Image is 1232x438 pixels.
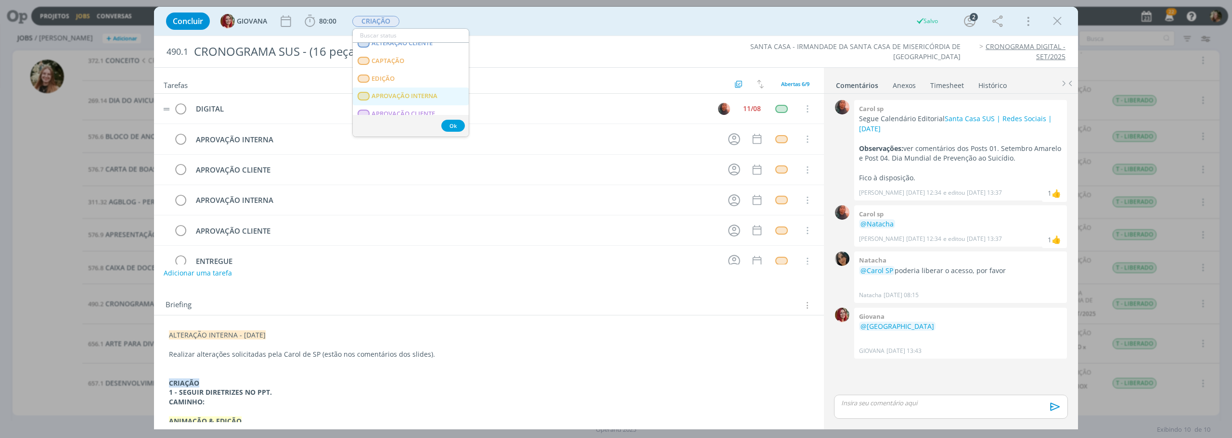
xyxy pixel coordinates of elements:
div: Salvo [915,17,938,25]
span: 80:00 [319,16,336,25]
p: ver comentários dos Posts 01. Setembro Amarelo e Post 04. Dia Mundial de Prevenção ao Suicídio. [859,144,1062,163]
p: Natacha [859,291,882,300]
button: 80:00 [302,13,339,29]
span: e editou [943,188,965,197]
span: [DATE] 08:15 [884,291,919,300]
span: Concluir [173,17,203,25]
div: Anexos [893,81,916,90]
span: EDIÇÃO [372,75,395,83]
input: Buscar status [353,29,469,42]
div: APROVAÇÃO CLIENTE [192,225,719,237]
strong: CRIAÇÃO [169,378,199,388]
span: @[GEOGRAPHIC_DATA] [860,322,934,331]
img: C [835,205,849,220]
button: 2 [962,13,977,29]
span: APROVAÇÃO CLIENTE [372,110,435,118]
img: arrow-down-up.svg [757,80,764,88]
strong: Observações: [859,144,903,153]
img: C [835,100,849,114]
b: Carol sp [859,104,884,113]
div: ENTREGUE [192,255,719,267]
img: N [835,251,849,266]
div: DIGITAL [192,103,709,115]
p: Segue Calendário Editorial [859,114,1062,134]
span: [DATE] 12:34 [906,235,941,243]
div: dialog [154,7,1078,429]
div: Natacha [1052,188,1061,199]
button: Concluir [166,13,210,30]
div: 1 [1048,188,1052,198]
div: APROVAÇÃO CLIENTE [192,164,719,176]
button: Adicionar uma tarefa [163,264,232,282]
span: e editou [943,235,965,243]
span: 490.1 [167,47,188,57]
span: GIOVANA [237,18,267,25]
p: GIOVANA [859,347,885,355]
span: ALTERAÇÃO CLIENTE [372,39,433,47]
div: Natacha [1052,234,1061,245]
p: [PERSON_NAME] [859,188,904,197]
div: CRONOGRAMA SUS - (16 peças) [190,40,687,63]
ul: CRIAÇÃO [352,28,469,137]
img: G [220,14,235,28]
button: Ok [441,120,465,132]
div: APROVAÇÃO INTERNA [192,194,719,206]
span: [DATE] 13:37 [967,235,1002,243]
span: @Carol SP [860,266,893,275]
a: Histórico [978,76,1007,90]
img: drag-icon.svg [163,108,170,111]
p: poderia liberar o acesso, por favor [859,266,1062,275]
div: APROVAÇÃO INTERNA [192,134,719,146]
a: Comentários [835,76,879,90]
img: C [718,103,730,115]
div: 2 [970,13,978,21]
strong: ANIMAÇÃO & EDICÃO [169,416,242,425]
b: Carol sp [859,210,884,218]
strong: CAMINHO: [169,397,205,406]
span: @Natacha [860,219,894,228]
p: Realizar alterações solicitadas pela Carol de SP (estão nos comentários dos slides). [169,350,809,359]
span: ALTERAÇÃO INTERNA - [DATE] [169,330,266,339]
button: C [717,101,731,116]
span: CAPTAÇÃO [372,57,404,65]
span: CRIAÇÃO [352,16,399,27]
span: Abertas 6/9 [781,80,809,88]
b: Natacha [859,256,886,264]
img: G [835,308,849,322]
a: SANTA CASA - IRMANDADE DA SANTA CASA DE MISERICÓRDIA DE [GEOGRAPHIC_DATA] [750,42,961,61]
div: 11/08 [743,105,761,112]
a: CRONOGRAMA DIGITAL - SET/2025 [986,42,1065,61]
p: [PERSON_NAME] [859,235,904,243]
p: Fico à disposição. [859,173,1062,183]
button: GGIOVANA [220,14,267,28]
button: CRIAÇÃO [352,15,400,27]
span: Briefing [166,299,192,312]
span: [DATE] 13:43 [886,347,922,355]
strong: 1 - SEGUIR DIRETRIZES NO PPT. [169,388,272,397]
div: 1 [1048,235,1052,245]
a: Timesheet [930,76,964,90]
b: Giovana [859,312,885,321]
span: [DATE] 13:37 [967,188,1002,197]
span: [DATE] 12:34 [906,188,941,197]
span: APROVAÇÃO INTERNA [372,92,437,100]
span: Tarefas [164,78,188,90]
a: Santa Casa SUS | Redes Sociais | [DATE] [859,114,1052,133]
